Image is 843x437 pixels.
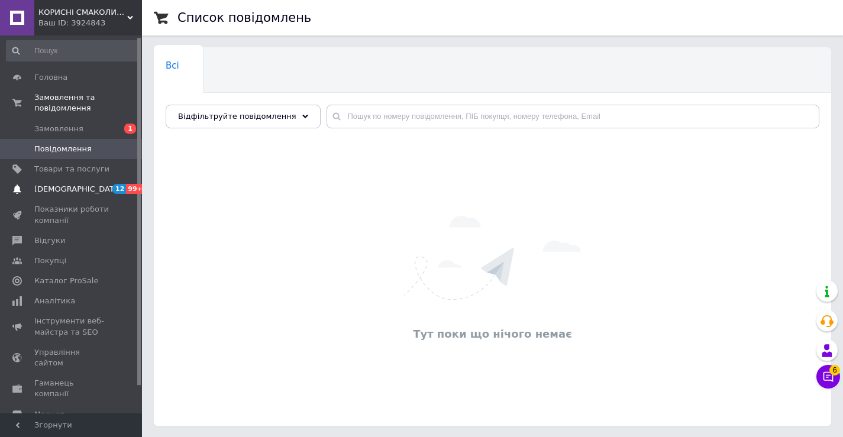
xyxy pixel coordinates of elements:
[34,92,142,114] span: Замовлення та повідомлення
[829,365,840,376] span: 6
[34,164,109,174] span: Товари та послуги
[34,409,64,420] span: Маркет
[166,60,179,71] span: Всі
[38,7,127,18] span: КОРИСНІ СМАКОЛИКИ
[34,347,109,368] span: Управління сайтом
[34,184,122,195] span: [DEMOGRAPHIC_DATA]
[34,296,75,306] span: Аналітика
[34,378,109,399] span: Гаманець компанії
[160,326,825,341] div: Тут поки що нічого немає
[177,11,311,25] h1: Список повідомлень
[816,365,840,389] button: Чат з покупцем6
[34,204,109,225] span: Показники роботи компанії
[34,276,98,286] span: Каталог ProSale
[112,184,126,194] span: 12
[124,124,136,134] span: 1
[34,124,83,134] span: Замовлення
[178,112,296,121] span: Відфільтруйте повідомлення
[34,235,65,246] span: Відгуки
[38,18,142,28] div: Ваш ID: 3924843
[34,316,109,337] span: Інструменти веб-майстра та SEO
[126,184,146,194] span: 99+
[327,105,820,128] input: Пошук по номеру повідомлення, ПІБ покупця, номеру телефона, Email
[34,72,67,83] span: Головна
[34,144,92,154] span: Повідомлення
[6,40,140,61] input: Пошук
[34,255,66,266] span: Покупці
